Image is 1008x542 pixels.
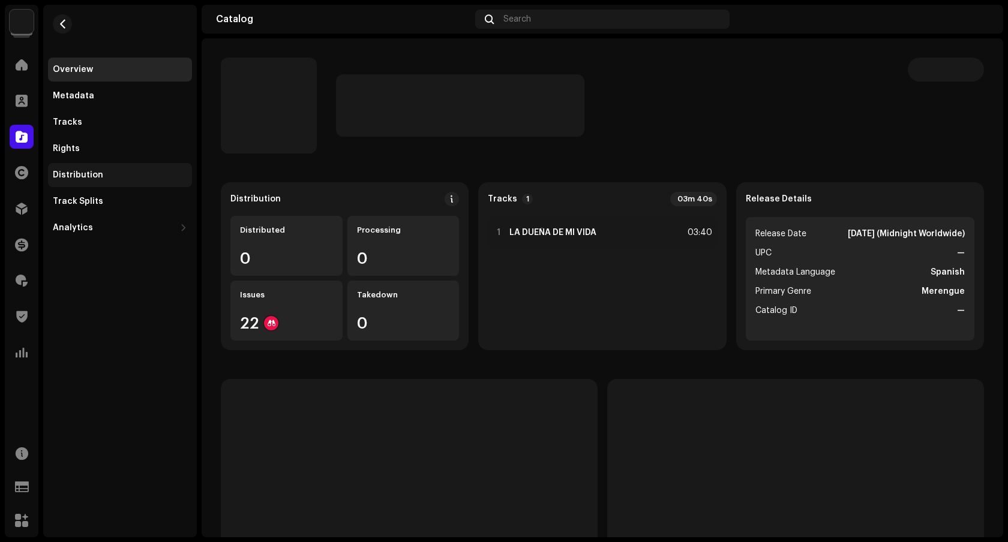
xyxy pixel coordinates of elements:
div: Analytics [53,223,93,233]
re-m-nav-dropdown: Analytics [48,216,192,240]
div: 03:40 [686,225,712,240]
div: Catalog [216,14,470,24]
img: 19060f3d-f868-4969-bb97-bb96d4ec6b68 [10,10,34,34]
div: Distribution [230,194,281,204]
span: UPC [755,246,772,260]
span: Catalog ID [755,303,797,318]
re-m-nav-item: Distribution [48,163,192,187]
span: Release Date [755,227,806,241]
span: Primary Genre [755,284,811,299]
re-m-nav-item: Overview [48,58,192,82]
strong: Release Details [746,194,812,204]
strong: Tracks [488,194,517,204]
p-badge: 1 [522,194,533,204]
strong: — [957,303,965,318]
strong: Spanish [931,265,965,279]
div: Track Splits [53,197,103,206]
img: 9a078eff-000c-462f-b41a-cce8a97f701e [970,10,989,29]
div: Distributed [240,225,333,235]
span: Metadata Language [755,265,835,279]
strong: Merengue [922,284,965,299]
re-m-nav-item: Track Splits [48,189,192,213]
re-m-nav-item: Rights [48,137,192,161]
strong: [DATE] (Midnight Worldwide) [848,227,965,241]
div: Processing [357,225,450,235]
div: Takedown [357,290,450,300]
div: Tracks [53,118,82,127]
strong: LA DUEÑA DE MI VIDA [509,228,596,237]
div: Rights [53,144,80,153]
span: Search [503,14,531,24]
re-m-nav-item: Metadata [48,84,192,108]
div: Distribution [53,170,103,180]
div: 03m 40s [670,192,717,206]
strong: — [957,246,965,260]
div: Overview [53,65,93,74]
re-m-nav-item: Tracks [48,110,192,134]
div: Issues [240,290,333,300]
div: Metadata [53,91,94,101]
